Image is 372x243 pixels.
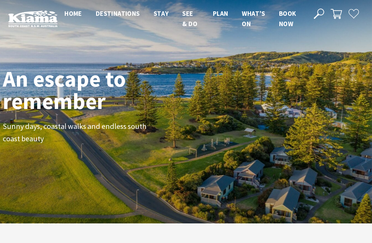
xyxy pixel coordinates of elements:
span: Stay [154,9,169,18]
span: Plan [213,9,228,18]
span: Destinations [96,9,140,18]
p: Sunny days, coastal walks and endless south coast beauty [3,120,158,145]
span: Home [64,9,82,18]
span: Book now [279,9,296,28]
span: See & Do [182,9,197,28]
span: What’s On [242,9,265,28]
h1: An escape to remember [3,68,192,112]
img: Kiama Logo [8,10,58,27]
nav: Main Menu [58,8,306,29]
